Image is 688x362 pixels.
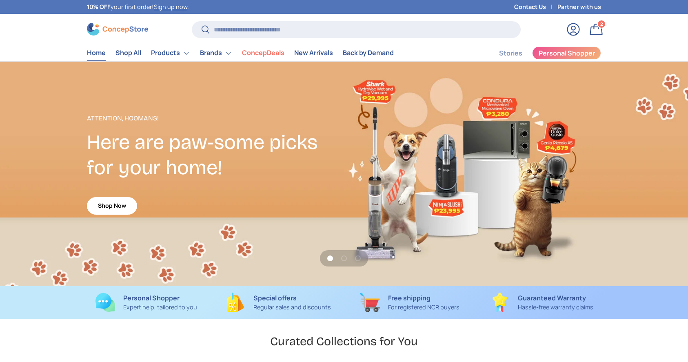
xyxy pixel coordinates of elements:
[499,45,522,61] a: Stories
[539,50,595,56] span: Personal Shopper
[151,45,190,61] a: Products
[146,45,195,61] summary: Products
[87,293,206,312] a: Personal Shopper Expert help, tailored to you
[87,197,137,215] a: Shop Now
[87,3,111,11] strong: 10% OFF
[351,293,469,312] a: Free shipping For registered NCR buyers
[600,21,603,27] span: 2
[294,45,333,61] a: New Arrivals
[242,45,284,61] a: ConcepDeals
[532,47,601,60] a: Personal Shopper
[195,45,237,61] summary: Brands
[514,2,557,11] a: Contact Us
[87,23,148,36] img: ConcepStore
[123,303,197,312] p: Expert help, tailored to you
[388,303,459,312] p: For registered NCR buyers
[270,334,418,349] h2: Curated Collections for You
[518,293,586,302] strong: Guaranteed Warranty
[219,293,337,312] a: Special offers Regular sales and discounts
[253,293,297,302] strong: Special offers
[518,303,593,312] p: Hassle-free warranty claims
[482,293,601,312] a: Guaranteed Warranty Hassle-free warranty claims
[343,45,394,61] a: Back by Demand
[200,45,232,61] a: Brands
[154,3,187,11] a: Sign up now
[87,45,394,61] nav: Primary
[388,293,431,302] strong: Free shipping
[87,2,189,11] p: your first order! .
[87,45,106,61] a: Home
[479,45,601,61] nav: Secondary
[123,293,180,302] strong: Personal Shopper
[557,2,601,11] a: Partner with us
[87,130,344,180] h2: Here are paw-some picks for your home!
[87,113,344,123] p: Attention, Hoomans!
[115,45,141,61] a: Shop All
[253,303,331,312] p: Regular sales and discounts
